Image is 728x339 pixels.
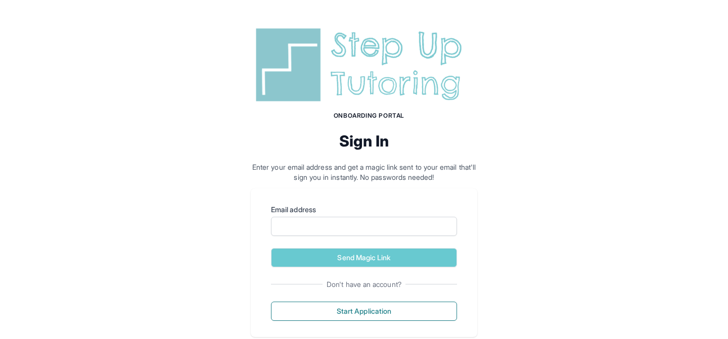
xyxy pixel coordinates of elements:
[251,132,477,150] h2: Sign In
[261,112,477,120] h1: Onboarding Portal
[323,279,405,289] span: Don't have an account?
[271,302,457,321] button: Start Application
[251,24,477,106] img: Step Up Tutoring horizontal logo
[271,248,457,267] button: Send Magic Link
[271,205,457,215] label: Email address
[251,162,477,182] p: Enter your email address and get a magic link sent to your email that'll sign you in instantly. N...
